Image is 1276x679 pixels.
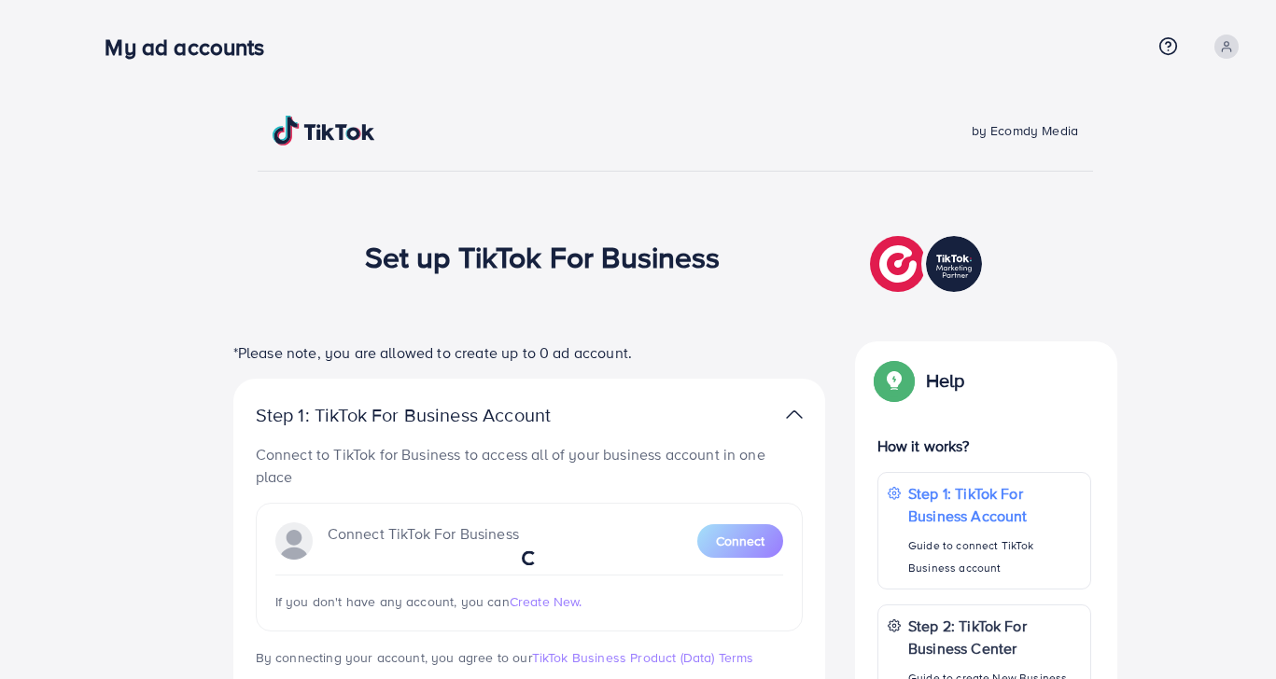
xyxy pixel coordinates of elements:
[365,239,721,274] h1: Set up TikTok For Business
[105,34,279,61] h3: My ad accounts
[877,435,1092,457] p: How it works?
[877,364,911,397] img: Popup guide
[273,116,375,145] img: TikTok
[233,341,825,364] p: *Please note, you are allowed to create up to 0 ad account.
[870,231,987,297] img: TikTok partner
[908,482,1081,527] p: Step 1: TikTok For Business Account
[908,534,1081,579] p: Guide to connect TikTok Business account
[256,404,610,426] p: Step 1: TikTok For Business Account
[786,401,803,428] img: TikTok partner
[908,615,1081,659] p: Step 2: TikTok For Business Center
[972,121,1078,140] span: by Ecomdy Media
[926,369,965,392] p: Help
